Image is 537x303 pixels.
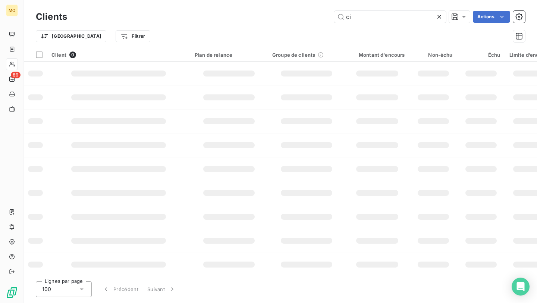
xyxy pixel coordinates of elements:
button: Filtrer [116,30,150,42]
span: Groupe de clients [272,52,315,58]
button: Actions [473,11,510,23]
button: Précédent [98,281,143,297]
div: Montant d'encours [350,52,405,58]
div: Échu [462,52,500,58]
span: Client [51,52,66,58]
button: Suivant [143,281,180,297]
div: MO [6,4,18,16]
span: 100 [42,285,51,293]
button: [GEOGRAPHIC_DATA] [36,30,106,42]
span: 0 [69,51,76,58]
div: Plan de relance [195,52,263,58]
div: Open Intercom Messenger [512,278,530,296]
div: Non-échu [414,52,453,58]
input: Rechercher [334,11,446,23]
img: Logo LeanPay [6,287,18,299]
h3: Clients [36,10,67,24]
span: 89 [11,72,21,78]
